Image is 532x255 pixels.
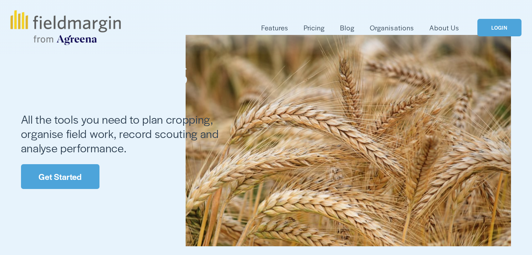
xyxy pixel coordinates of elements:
[304,22,325,34] a: Pricing
[21,111,222,155] span: All the tools you need to plan cropping, organise field work, record scouting and analyse perform...
[21,164,99,189] a: Get Started
[11,10,120,45] img: fieldmargin.com
[21,41,189,97] span: For Crops
[370,22,414,34] a: Organisations
[477,19,521,37] a: LOGIN
[261,22,288,34] a: folder dropdown
[261,23,288,33] span: Features
[429,22,459,34] a: About Us
[340,22,354,34] a: Blog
